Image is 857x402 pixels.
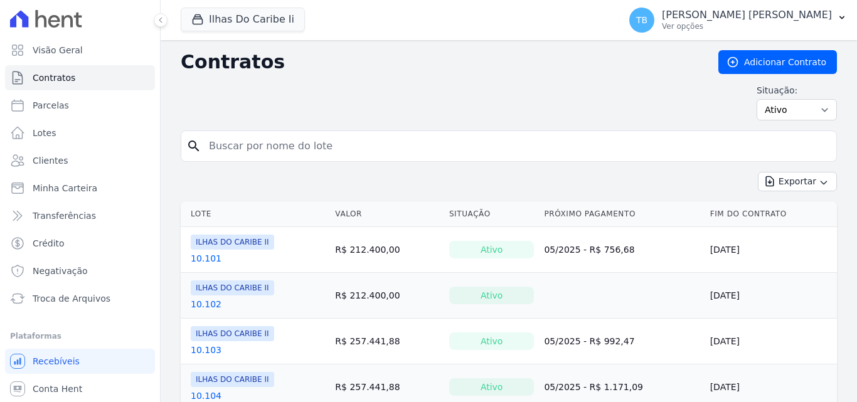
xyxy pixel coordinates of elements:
a: Transferências [5,203,155,228]
span: Troca de Arquivos [33,292,110,305]
a: 10.103 [191,344,221,356]
span: ILHAS DO CARIBE II [191,372,274,387]
div: Plataformas [10,329,150,344]
a: Minha Carteira [5,176,155,201]
td: [DATE] [705,227,837,273]
a: 05/2025 - R$ 992,47 [544,336,634,346]
a: Recebíveis [5,349,155,374]
h2: Contratos [181,51,698,73]
span: Recebíveis [33,355,80,368]
p: Ver opções [662,21,832,31]
a: 05/2025 - R$ 756,68 [544,245,634,255]
td: [DATE] [705,273,837,319]
a: Lotes [5,120,155,145]
a: Crédito [5,231,155,256]
th: Lote [181,201,330,227]
span: Contratos [33,71,75,84]
a: Troca de Arquivos [5,286,155,311]
a: Visão Geral [5,38,155,63]
span: ILHAS DO CARIBE II [191,326,274,341]
td: R$ 212.400,00 [330,227,444,273]
div: Ativo [449,378,535,396]
span: Parcelas [33,99,69,112]
td: [DATE] [705,319,837,364]
span: ILHAS DO CARIBE II [191,235,274,250]
span: Visão Geral [33,44,83,56]
th: Situação [444,201,540,227]
span: Transferências [33,209,96,222]
a: 10.102 [191,298,221,310]
a: Negativação [5,258,155,283]
a: 05/2025 - R$ 1.171,09 [544,382,643,392]
span: Crédito [33,237,65,250]
th: Valor [330,201,444,227]
td: R$ 212.400,00 [330,273,444,319]
input: Buscar por nome do lote [201,134,831,159]
p: [PERSON_NAME] [PERSON_NAME] [662,9,832,21]
i: search [186,139,201,154]
a: 10.101 [191,252,221,265]
td: R$ 257.441,88 [330,319,444,364]
span: ILHAS DO CARIBE II [191,280,274,295]
a: Clientes [5,148,155,173]
span: Minha Carteira [33,182,97,194]
a: Conta Hent [5,376,155,401]
span: Clientes [33,154,68,167]
label: Situação: [757,84,837,97]
a: Contratos [5,65,155,90]
button: Exportar [758,172,837,191]
div: Ativo [449,241,535,258]
button: TB [PERSON_NAME] [PERSON_NAME] Ver opções [619,3,857,38]
a: Parcelas [5,93,155,118]
th: Próximo Pagamento [539,201,705,227]
span: Negativação [33,265,88,277]
button: Ilhas Do Caribe Ii [181,8,305,31]
span: Lotes [33,127,56,139]
a: Adicionar Contrato [718,50,837,74]
th: Fim do Contrato [705,201,837,227]
div: Ativo [449,287,535,304]
span: TB [636,16,647,24]
a: 10.104 [191,389,221,402]
div: Ativo [449,332,535,350]
span: Conta Hent [33,383,82,395]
